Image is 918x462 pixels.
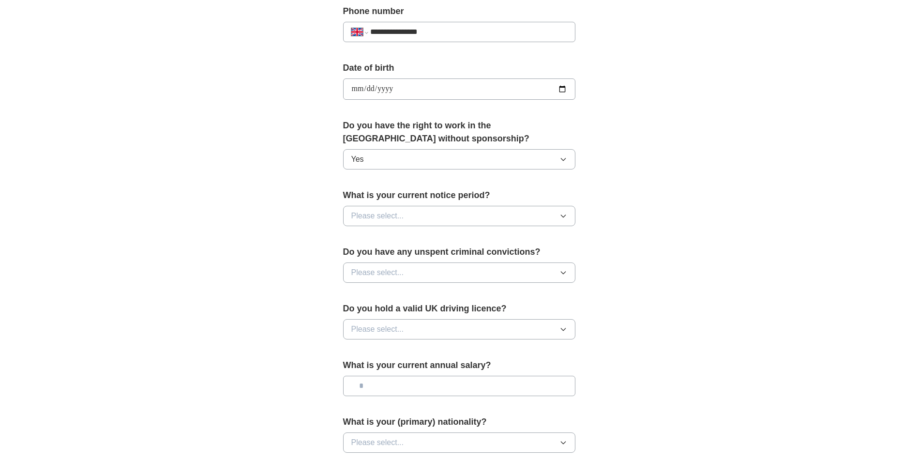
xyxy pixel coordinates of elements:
[343,119,575,145] label: Do you have the right to work in the [GEOGRAPHIC_DATA] without sponsorship?
[343,416,575,429] label: What is your (primary) nationality?
[351,323,404,335] span: Please select...
[343,432,575,453] button: Please select...
[343,5,575,18] label: Phone number
[343,189,575,202] label: What is your current notice period?
[343,262,575,283] button: Please select...
[351,210,404,222] span: Please select...
[343,302,575,315] label: Do you hold a valid UK driving licence?
[343,246,575,259] label: Do you have any unspent criminal convictions?
[351,437,404,448] span: Please select...
[343,149,575,169] button: Yes
[351,267,404,278] span: Please select...
[343,319,575,339] button: Please select...
[343,206,575,226] button: Please select...
[351,154,364,165] span: Yes
[343,62,575,75] label: Date of birth
[343,359,575,372] label: What is your current annual salary?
